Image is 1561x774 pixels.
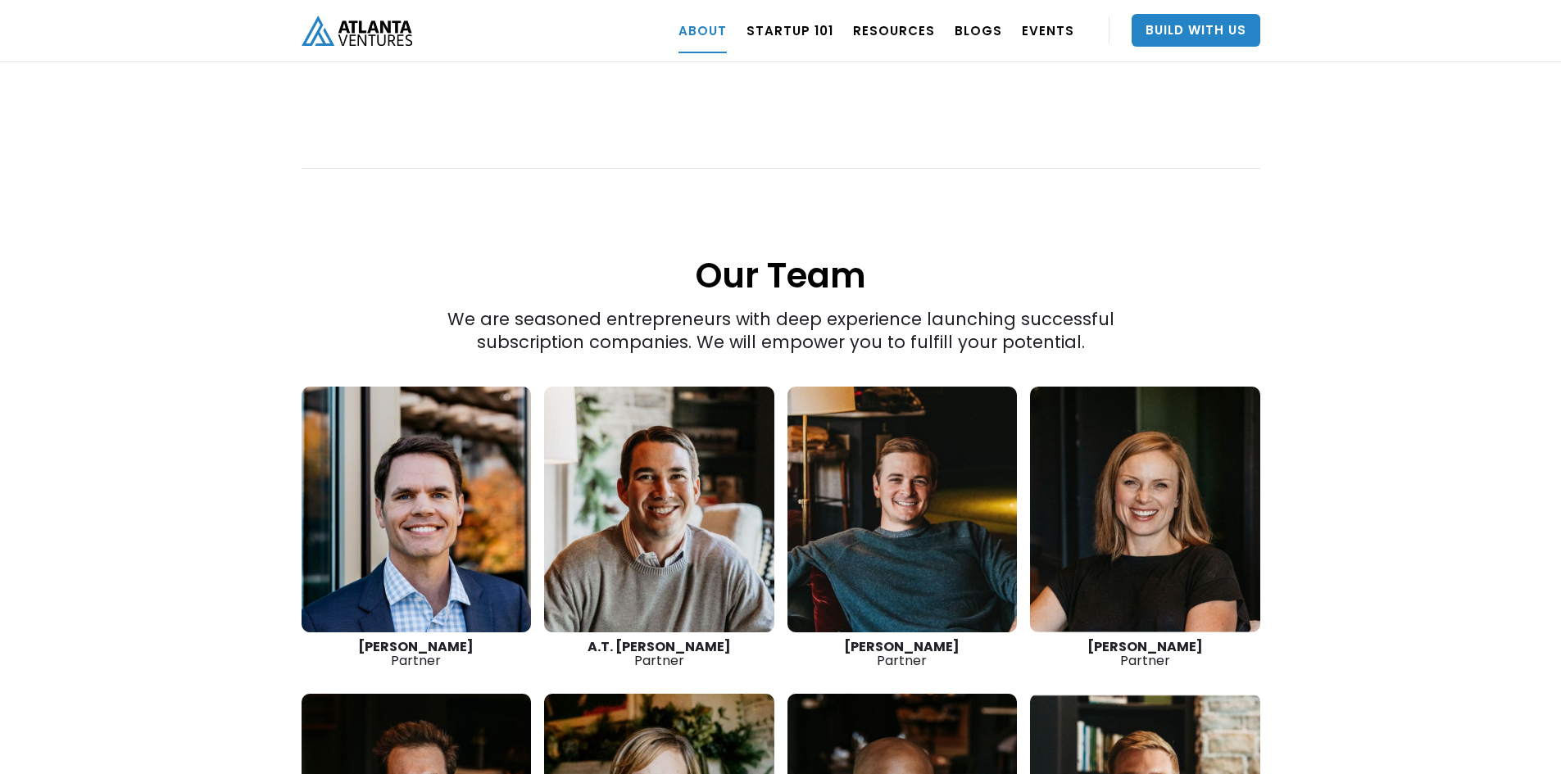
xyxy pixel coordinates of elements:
[853,7,935,53] a: RESOURCES
[844,637,960,656] strong: [PERSON_NAME]
[358,637,474,656] strong: [PERSON_NAME]
[302,170,1260,299] h1: Our Team
[955,7,1002,53] a: BLOGS
[746,7,833,53] a: Startup 101
[544,640,774,668] div: Partner
[302,640,532,668] div: Partner
[1087,637,1203,656] strong: [PERSON_NAME]
[678,7,727,53] a: ABOUT
[787,640,1018,668] div: Partner
[1022,7,1074,53] a: EVENTS
[588,637,731,656] strong: A.T. [PERSON_NAME]
[1132,14,1260,47] a: Build With Us
[1030,640,1260,668] div: Partner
